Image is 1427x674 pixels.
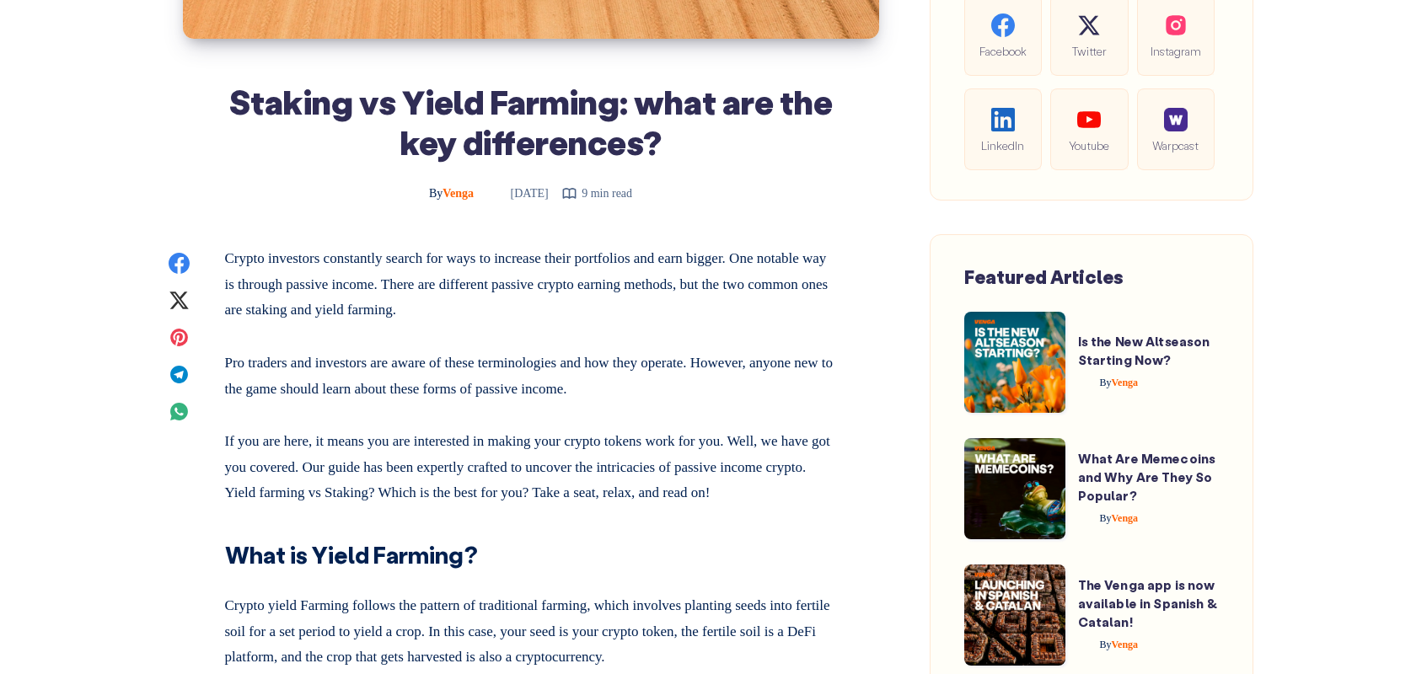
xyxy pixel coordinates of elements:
a: LinkedIn [964,88,1042,170]
span: Venga [1100,639,1139,650]
a: ByVenga [1078,639,1139,650]
span: Facebook [978,41,1028,61]
a: Warpcast [1137,88,1215,170]
span: Venga [1100,512,1139,524]
a: ByVenga [429,187,477,200]
p: Crypto yield Farming follows the pattern of traditional farming, which involves planting seeds in... [225,586,837,671]
span: Venga [1100,377,1139,388]
span: Twitter [1064,41,1114,61]
span: By [1100,639,1112,650]
p: Crypto investors constantly search for ways to increase their portfolios and earn bigger. One not... [225,246,837,324]
a: What Are Memecoins and Why Are They So Popular? [1078,450,1216,504]
span: By [1100,512,1112,524]
time: [DATE] [487,187,549,200]
span: LinkedIn [978,136,1028,155]
span: Warpcast [1151,136,1201,155]
a: Is the New Altseason Starting Now? [1078,333,1210,368]
a: The Venga app is now available in Spanish & Catalan! [1078,576,1217,630]
span: Youtube [1064,136,1114,155]
span: By [1100,377,1112,388]
span: Instagram [1151,41,1201,61]
span: By [429,187,443,200]
p: Pro traders and investors are aware of these terminologies and how they operate. However, anyone ... [225,344,837,402]
h1: Staking vs Yield Farming: what are the key differences? [225,81,837,162]
span: Featured Articles [964,265,1124,289]
img: social-youtube.99db9aba05279f803f3e7a4a838dfb6c.svg [1077,108,1101,131]
p: If you are here, it means you are interested in making your crypto tokens work for you. Well, we ... [225,422,837,506]
a: ByVenga [1078,377,1139,388]
strong: What is Yield Farming? [225,539,478,570]
span: Venga [429,187,474,200]
a: Youtube [1050,88,1128,170]
div: 9 min read [561,183,632,204]
img: social-warpcast.e8a23a7ed3178af0345123c41633f860.png [1164,108,1188,131]
a: ByVenga [1078,512,1139,524]
img: social-linkedin.be646fe421ccab3a2ad91cb58bdc9694.svg [991,108,1015,131]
